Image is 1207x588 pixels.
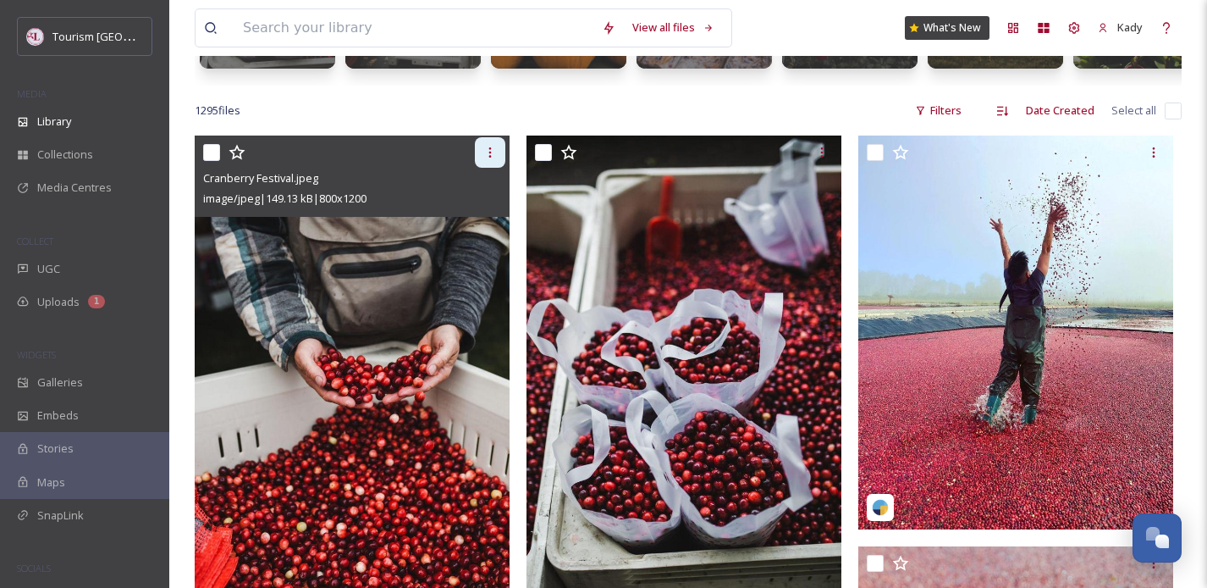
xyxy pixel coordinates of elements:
[203,191,367,206] span: image/jpeg | 149.13 kB | 800 x 1200
[37,508,84,524] span: SnapLink
[1017,94,1103,127] div: Date Created
[1117,19,1143,35] span: Kady
[195,103,240,119] span: 1295 file s
[37,261,60,277] span: UGC
[27,28,44,45] img: cropped-langley.webp
[37,180,112,196] span: Media Centres
[17,562,51,574] span: SOCIALS
[203,170,318,186] span: Cranberry Festival.jpeg
[1111,103,1156,119] span: Select all
[17,235,53,247] span: COLLECT
[905,16,989,40] a: What's New
[1089,11,1151,44] a: Kady
[37,474,65,491] span: Maps
[17,348,56,361] span: WIDGETS
[17,87,47,100] span: MEDIA
[52,28,204,44] span: Tourism [GEOGRAPHIC_DATA]
[37,408,79,424] span: Embeds
[872,499,889,516] img: snapsea-logo.png
[1133,513,1182,563] button: Open Chat
[858,136,1173,530] img: 905193177a4f5ed0facc0e8e558ca8478e12b1b39163af13f197800a52fb1a57.jpg
[37,147,93,163] span: Collections
[37,441,74,457] span: Stories
[37,374,83,391] span: Galleries
[37,294,80,310] span: Uploads
[37,114,71,130] span: Library
[907,94,970,127] div: Filters
[88,295,105,308] div: 1
[624,11,723,44] a: View all files
[234,9,593,47] input: Search your library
